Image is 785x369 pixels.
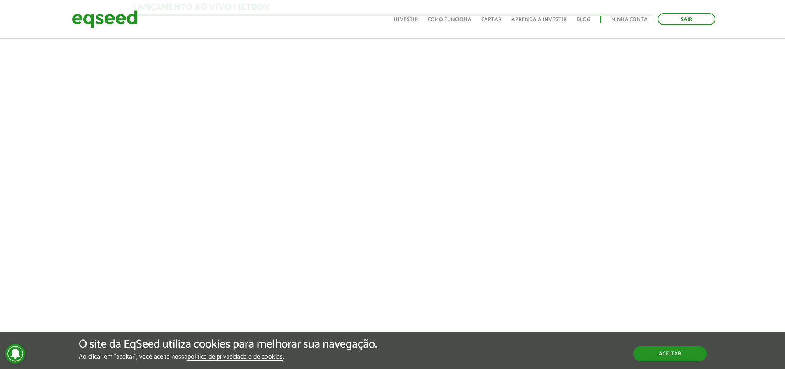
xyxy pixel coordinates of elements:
button: Aceitar [633,346,707,361]
a: Blog [576,17,590,22]
a: Aprenda a investir [511,17,567,22]
a: Como funciona [428,17,471,22]
a: Investir [394,17,418,22]
a: Minha conta [611,17,648,22]
a: Captar [481,17,501,22]
a: Sair [658,13,715,25]
p: Ao clicar em "aceitar", você aceita nossa . [79,353,377,361]
h5: O site da EqSeed utiliza cookies para melhorar sua navegação. [79,338,377,351]
img: EqSeed [72,8,138,30]
a: política de privacidade e de cookies [187,354,283,361]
